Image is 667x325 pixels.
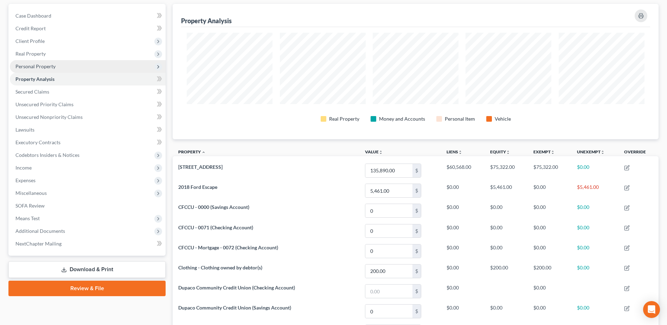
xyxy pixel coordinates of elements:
[178,285,295,291] span: Dupaco Community Credit Union (Checking Account)
[528,301,571,321] td: $0.00
[15,13,51,19] span: Case Dashboard
[412,204,421,217] div: $
[447,149,462,154] a: Liensunfold_more
[178,164,223,170] span: [STREET_ADDRESS]
[490,149,510,154] a: Equityunfold_more
[485,241,528,261] td: $0.00
[441,301,485,321] td: $0.00
[10,199,166,212] a: SOFA Review
[379,115,425,122] div: Money and Accounts
[441,201,485,221] td: $0.00
[618,145,659,161] th: Override
[178,204,249,210] span: CFCCU - 0000 (Savings Account)
[571,181,618,201] td: $5,461.00
[15,241,62,247] span: NextChapter Mailing
[201,150,206,154] i: expand_less
[485,160,528,180] td: $75,322.00
[441,181,485,201] td: $0.00
[365,285,412,298] input: 0.00
[441,160,485,180] td: $60,568.00
[571,221,618,241] td: $0.00
[533,149,555,154] a: Exemptunfold_more
[412,224,421,238] div: $
[15,76,54,82] span: Property Analysis
[441,261,485,281] td: $0.00
[441,241,485,261] td: $0.00
[15,215,40,221] span: Means Test
[15,203,45,209] span: SOFA Review
[485,181,528,201] td: $5,461.00
[571,241,618,261] td: $0.00
[178,184,217,190] span: 2018 Ford Escape
[15,190,47,196] span: Miscellaneous
[15,25,46,31] span: Credit Report
[441,281,485,301] td: $0.00
[528,221,571,241] td: $0.00
[571,201,618,221] td: $0.00
[551,150,555,154] i: unfold_more
[412,184,421,197] div: $
[15,177,36,183] span: Expenses
[601,150,605,154] i: unfold_more
[15,89,49,95] span: Secured Claims
[379,150,383,154] i: unfold_more
[458,150,462,154] i: unfold_more
[178,305,291,311] span: Dupaco Community Credit Union (Savings Account)
[571,261,618,281] td: $0.00
[365,149,383,154] a: Valueunfold_more
[10,22,166,35] a: Credit Report
[445,115,475,122] div: Personal Item
[10,123,166,136] a: Lawsuits
[15,101,73,107] span: Unsecured Priority Claims
[365,204,412,217] input: 0.00
[412,265,421,278] div: $
[15,228,65,234] span: Additional Documents
[15,38,45,44] span: Client Profile
[528,201,571,221] td: $0.00
[412,164,421,177] div: $
[10,136,166,149] a: Executory Contracts
[365,244,412,258] input: 0.00
[8,261,166,278] a: Download & Print
[643,301,660,318] div: Open Intercom Messenger
[10,9,166,22] a: Case Dashboard
[178,149,206,154] a: Property expand_less
[15,63,56,69] span: Personal Property
[10,98,166,111] a: Unsecured Priority Claims
[571,301,618,321] td: $0.00
[485,261,528,281] td: $200.00
[178,224,253,230] span: CFCCU - 0071 (Checking Account)
[15,165,32,171] span: Income
[412,244,421,258] div: $
[178,265,262,270] span: Clothing - Clothing owned by debtor(s)
[571,160,618,180] td: $0.00
[365,224,412,238] input: 0.00
[485,201,528,221] td: $0.00
[441,221,485,241] td: $0.00
[178,244,278,250] span: CFCCU - Mortgage - 0072 (Checking Account)
[365,164,412,177] input: 0.00
[412,285,421,298] div: $
[10,85,166,98] a: Secured Claims
[365,184,412,197] input: 0.00
[528,281,571,301] td: $0.00
[8,281,166,296] a: Review & File
[10,73,166,85] a: Property Analysis
[528,241,571,261] td: $0.00
[15,139,60,145] span: Executory Contracts
[10,237,166,250] a: NextChapter Mailing
[412,305,421,318] div: $
[15,51,46,57] span: Real Property
[485,221,528,241] td: $0.00
[528,261,571,281] td: $200.00
[528,160,571,180] td: $75,322.00
[485,301,528,321] td: $0.00
[10,111,166,123] a: Unsecured Nonpriority Claims
[181,17,232,25] div: Property Analysis
[528,181,571,201] td: $0.00
[15,152,79,158] span: Codebtors Insiders & Notices
[365,265,412,278] input: 0.00
[15,127,34,133] span: Lawsuits
[15,114,83,120] span: Unsecured Nonpriority Claims
[365,305,412,318] input: 0.00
